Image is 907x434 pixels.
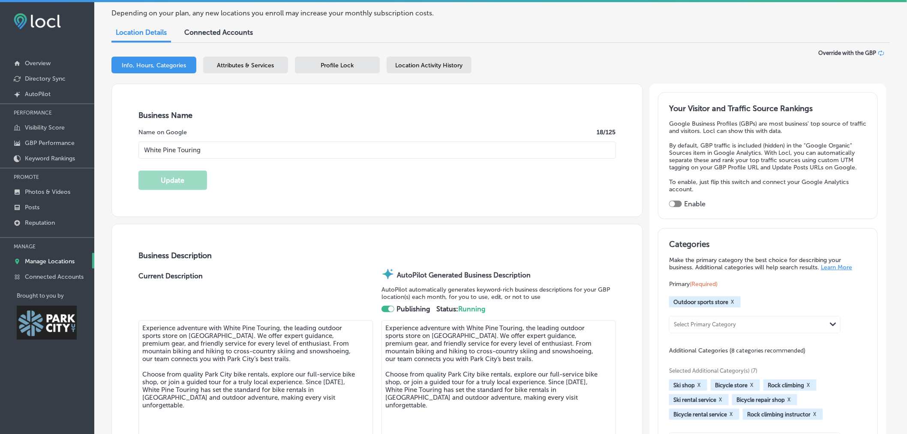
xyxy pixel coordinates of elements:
[695,382,703,389] button: X
[674,322,736,328] div: Select Primary Category
[727,411,735,418] button: X
[673,397,716,403] span: Ski rental service
[14,13,61,29] img: fda3e92497d09a02dc62c9cd864e3231.png
[25,60,51,67] p: Overview
[730,347,805,355] span: (8 categories recommended)
[138,251,616,260] h3: Business Description
[25,273,84,280] p: Connected Accounts
[138,111,616,120] h3: Business Name
[111,9,617,17] p: Depending on your plan, any new locations you enroll may increase your monthly subscription costs.
[669,368,860,374] span: Selected Additional Category(s) (7)
[25,258,75,265] p: Manage Locations
[768,382,804,389] span: Rock climbing
[748,382,756,389] button: X
[715,382,748,389] span: Bicycle store
[25,139,75,147] p: GBP Performance
[821,264,852,271] a: Learn More
[690,280,718,288] span: (Required)
[138,272,203,320] label: Current Description
[728,298,736,305] button: X
[669,280,718,288] span: Primary
[669,239,867,252] h3: Categories
[436,305,485,313] strong: Status:
[25,155,75,162] p: Keyword Rankings
[811,411,819,418] button: X
[396,62,463,69] span: Location Activity History
[122,62,186,69] span: Info, Hours, Categories
[818,50,876,56] span: Override with the GBP
[669,178,866,193] p: To enable, just flip this switch and connect your Google Analytics account.
[716,396,724,403] button: X
[669,120,866,135] p: Google Business Profiles (GBPs) are most business' top source of traffic and visitors. Locl can s...
[673,411,727,418] span: Bicycle rental service
[184,28,253,36] span: Connected Accounts
[17,306,77,340] img: Park City
[736,397,785,403] span: Bicycle repair shop
[458,305,485,313] span: Running
[669,256,867,271] p: Make the primary category the best choice for describing your business. Additional categories wil...
[785,396,793,403] button: X
[397,271,531,279] strong: AutoPilot Generated Business Description
[138,129,187,136] label: Name on Google
[138,142,616,159] input: Enter Location Name
[217,62,274,69] span: Attributes & Services
[673,382,695,389] span: Ski shop
[669,347,805,354] span: Additional Categories
[116,28,167,36] span: Location Details
[381,268,394,280] img: autopilot-icon
[804,382,812,389] button: X
[25,204,39,211] p: Posts
[747,411,811,418] span: Rock climbing instructor
[25,90,51,98] p: AutoPilot
[17,292,94,299] p: Brought to you by
[25,188,70,196] p: Photos & Videos
[25,75,66,82] p: Directory Sync
[669,142,866,171] p: By default, GBP traffic is included (hidden) in the "Google Organic" Sources item in Google Analy...
[396,305,430,313] strong: Publishing
[381,286,616,301] p: AutoPilot automatically generates keyword-rich business descriptions for your GBP location(s) eac...
[25,124,65,131] p: Visibility Score
[25,219,55,226] p: Reputation
[673,299,728,305] span: Outdoor sports store
[597,129,616,136] label: 18 /125
[138,171,207,190] button: Update
[684,200,706,208] label: Enable
[321,62,354,69] span: Profile Lock
[669,104,866,113] h3: Your Visitor and Traffic Source Rankings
